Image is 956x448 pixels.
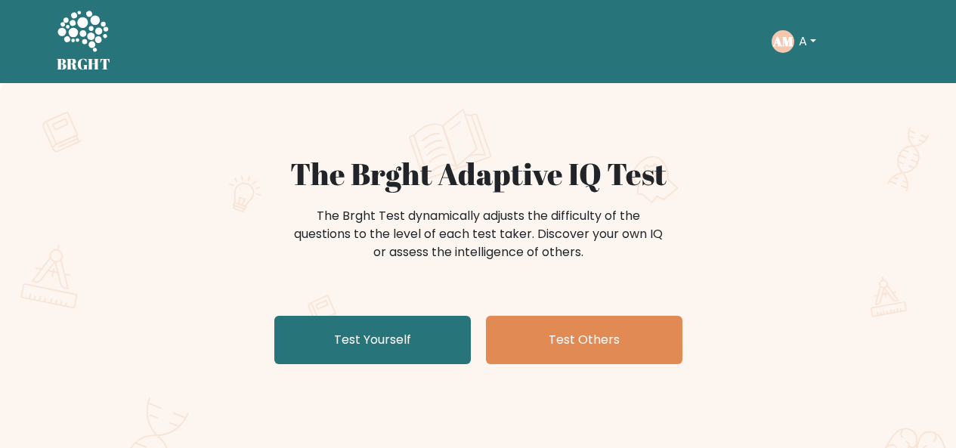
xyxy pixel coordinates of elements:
a: BRGHT [57,6,111,77]
a: Test Others [486,316,682,364]
button: A [794,32,821,51]
text: AM [772,32,794,50]
h1: The Brght Adaptive IQ Test [110,156,847,192]
div: The Brght Test dynamically adjusts the difficulty of the questions to the level of each test take... [289,207,667,261]
h5: BRGHT [57,55,111,73]
a: Test Yourself [274,316,471,364]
